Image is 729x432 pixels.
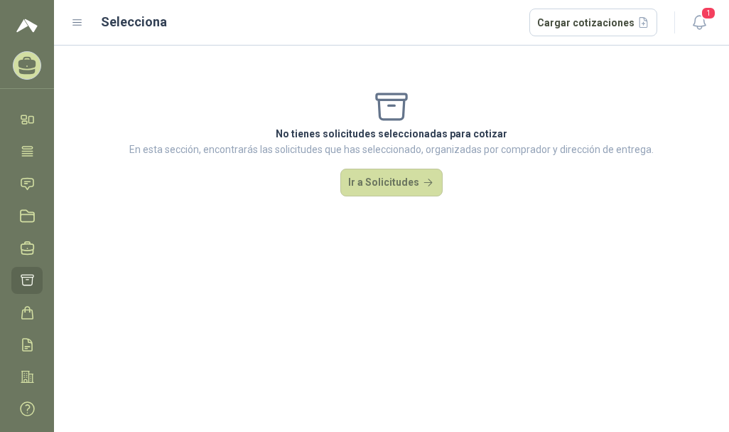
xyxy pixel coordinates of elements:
span: 1 [701,6,716,20]
p: En esta sección, encontrarás las solicitudes que has seleccionado, organizadas por comprador y di... [129,142,654,157]
p: No tienes solicitudes seleccionadas para cotizar [129,126,654,142]
button: 1 [686,10,712,36]
button: Ir a Solicitudes [340,169,443,197]
img: Logo peakr [16,17,38,34]
button: Cargar cotizaciones [529,9,658,37]
h2: Selecciona [101,12,167,32]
